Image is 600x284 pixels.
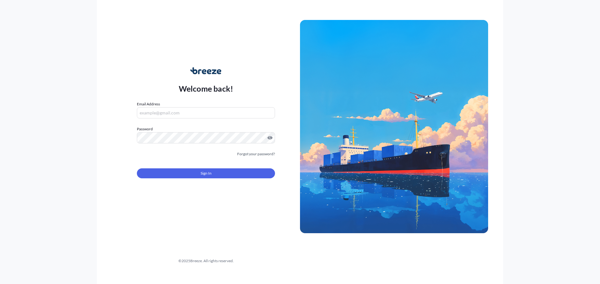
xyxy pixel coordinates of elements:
button: Show password [267,135,272,140]
img: Ship illustration [300,20,488,233]
span: Sign In [201,170,212,176]
a: Forgot your password? [237,151,275,157]
p: Welcome back! [179,84,233,94]
button: Sign In [137,168,275,178]
label: Email Address [137,101,160,107]
label: Password [137,126,275,132]
div: © 2025 Breeze. All rights reserved. [112,258,300,264]
input: example@gmail.com [137,107,275,118]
